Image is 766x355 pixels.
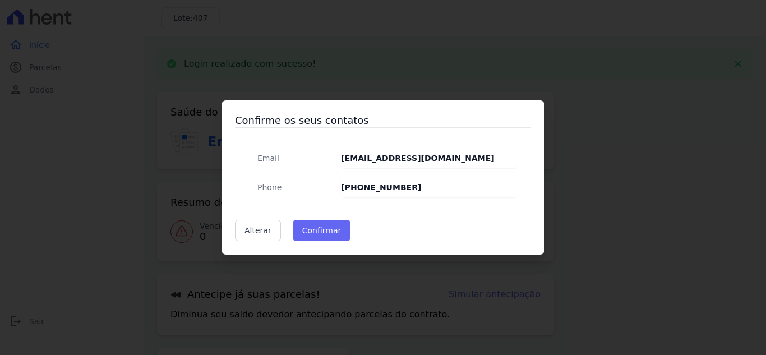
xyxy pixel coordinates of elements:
strong: [EMAIL_ADDRESS][DOMAIN_NAME] [341,154,494,163]
span: translation missing: pt-BR.public.contracts.modal.confirmation.email [257,154,279,163]
a: Alterar [235,220,281,241]
strong: [PHONE_NUMBER] [341,183,421,192]
h3: Confirme os seus contatos [235,114,531,127]
span: translation missing: pt-BR.public.contracts.modal.confirmation.phone [257,183,282,192]
button: Confirmar [293,220,351,241]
